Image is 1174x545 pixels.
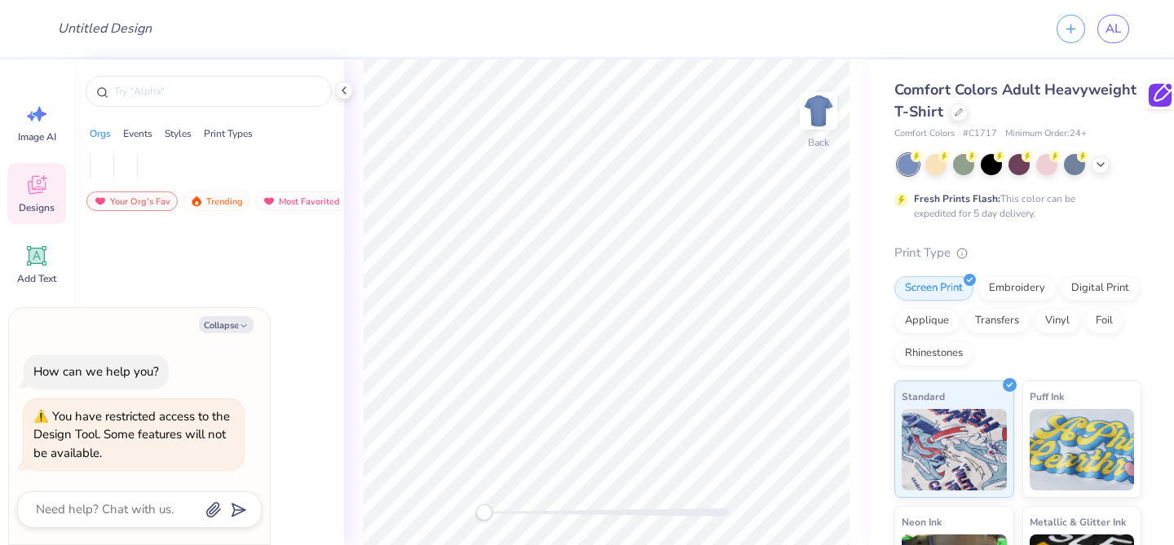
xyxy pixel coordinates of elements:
[33,408,230,461] div: You have restricted access to the Design Tool. Some features will not be available.
[165,126,192,141] div: Styles
[19,201,55,214] span: Designs
[1005,127,1087,141] span: Minimum Order: 24 +
[94,196,107,207] img: most_fav.gif
[1030,388,1064,405] span: Puff Ink
[808,135,829,150] div: Back
[199,316,254,333] button: Collapse
[90,126,111,141] div: Orgs
[978,276,1056,301] div: Embroidery
[113,83,321,99] input: Try "Alpha"
[204,126,253,141] div: Print Types
[1035,309,1080,333] div: Vinyl
[1030,409,1135,490] img: Puff Ink
[1106,20,1121,38] span: AL
[190,196,203,207] img: trending.gif
[86,191,178,211] div: Your Org's Fav
[914,192,1000,205] strong: Fresh Prints Flash:
[123,126,152,141] div: Events
[183,191,250,211] div: Trending
[902,409,1007,490] img: Standard
[1085,309,1123,333] div: Foil
[1061,276,1140,301] div: Digital Print
[255,191,347,211] div: Most Favorited
[894,309,960,333] div: Applique
[894,276,973,301] div: Screen Print
[894,80,1136,121] span: Comfort Colors Adult Heavyweight T-Shirt
[902,388,945,405] span: Standard
[964,309,1030,333] div: Transfers
[476,504,492,521] div: Accessibility label
[263,196,276,207] img: most_fav.gif
[45,12,165,45] input: Untitled Design
[17,272,56,285] span: Add Text
[18,130,56,143] span: Image AI
[902,513,942,530] span: Neon Ink
[914,191,1114,221] div: This color can be expedited for 5 day delivery.
[33,363,159,380] div: How can we help you?
[1097,15,1129,43] a: AL
[894,244,1141,262] div: Print Type
[1030,513,1126,530] span: Metallic & Glitter Ink
[894,341,973,366] div: Rhinestones
[802,94,835,127] img: Back
[963,127,997,141] span: # C1717
[894,127,955,141] span: Comfort Colors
